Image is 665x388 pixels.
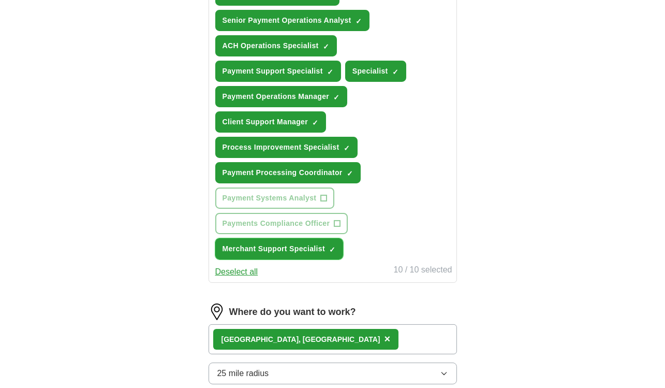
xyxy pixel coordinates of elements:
[229,305,356,319] label: Where do you want to work?
[215,266,258,278] button: Deselect all
[221,334,380,345] div: [GEOGRAPHIC_DATA], [GEOGRAPHIC_DATA]
[209,304,225,320] img: location.png
[215,35,337,56] button: ACH Operations Specialist✓
[384,333,390,344] span: ×
[223,117,308,127] span: Client Support Manager
[215,213,348,234] button: Payments Compliance Officer
[215,111,327,133] button: Client Support Manager✓
[215,10,370,31] button: Senior Payment Operations Analyst✓
[356,17,362,25] span: ✓
[329,246,335,254] span: ✓
[215,137,358,158] button: Process Improvement Specialist✓
[215,188,335,209] button: Payment Systems Analyst
[223,142,339,153] span: Process Improvement Specialist
[223,243,325,254] span: Merchant Support Specialist
[223,40,319,51] span: ACH Operations Specialist
[209,363,457,384] button: 25 mile radius
[223,91,330,102] span: Payment Operations Manager
[323,42,329,51] span: ✓
[215,238,343,260] button: Merchant Support Specialist✓
[352,66,388,77] span: Specialist
[312,119,318,127] span: ✓
[223,167,343,178] span: Payment Processing Coordinator
[347,169,353,178] span: ✓
[384,332,390,347] button: ×
[394,264,452,278] div: 10 / 10 selected
[223,193,317,204] span: Payment Systems Analyst
[345,61,406,82] button: Specialist✓
[217,367,269,380] span: 25 mile radius
[215,61,341,82] button: Payment Support Specialist✓
[327,68,333,76] span: ✓
[215,162,361,183] button: Payment Processing Coordinator✓
[333,93,339,102] span: ✓
[392,68,398,76] span: ✓
[344,144,350,152] span: ✓
[223,15,351,26] span: Senior Payment Operations Analyst
[223,218,330,229] span: Payments Compliance Officer
[223,66,323,77] span: Payment Support Specialist
[215,86,348,107] button: Payment Operations Manager✓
